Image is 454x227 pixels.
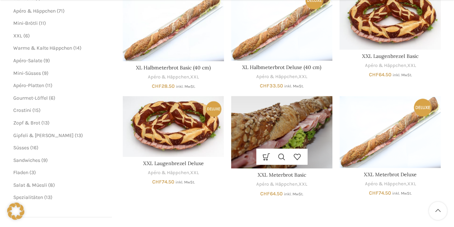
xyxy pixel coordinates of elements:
a: Apéro-Platten [13,82,44,88]
a: Scroll to top button [429,202,447,220]
a: Apéro & Häppchen [148,74,189,81]
div: , [231,73,332,80]
span: CHF [260,191,270,197]
span: 6 [51,95,53,101]
a: Warme & Kalte Häppchen [13,45,72,51]
a: Sandwiches [13,157,40,163]
span: 8 [50,182,53,188]
small: inkl. MwSt. [176,84,195,89]
a: XL Halbmeterbrot Deluxe (40 cm) [242,64,321,71]
span: 13 [76,132,81,139]
span: 9 [44,70,47,76]
a: XXL Meterbrot Basic [231,96,332,168]
small: inkl. MwSt. [284,84,304,88]
span: 9 [45,58,48,64]
a: Mini-Süsses [13,70,41,76]
a: Zopf & Brot [13,120,40,126]
span: 16 [32,145,37,151]
bdi: 28.50 [152,83,175,89]
a: Apéro-Salate [13,58,42,64]
a: Crostini [13,107,31,113]
bdi: 64.50 [369,72,391,78]
span: CHF [260,83,270,89]
div: , [123,169,224,176]
a: Mini-Brötli [13,20,38,26]
span: 6 [25,33,28,39]
span: 9 [43,157,46,163]
a: Süsses [13,145,29,151]
a: XXL Laugenbrezel Basic [362,53,418,59]
a: Spezialitäten [13,194,43,200]
a: XXL [190,74,199,81]
bdi: 74.50 [369,190,391,196]
a: XXL [407,181,416,187]
a: XL Halbmeterbrot Basic (40 cm) [136,64,211,71]
span: CHF [369,190,379,196]
a: Apéro & Häppchen [256,73,298,80]
a: Apéro & Häppchen [365,181,406,187]
span: CHF [152,83,162,89]
small: inkl. MwSt. [392,191,412,196]
a: Apéro & Häppchen [13,8,56,14]
a: Gipfeli & [PERSON_NAME] [13,132,74,139]
a: XXL Meterbrot Deluxe [364,171,417,178]
div: , [123,74,224,81]
a: XXL [407,62,416,69]
a: Apéro & Häppchen [256,181,298,188]
a: Apéro & Häppchen [148,169,189,176]
a: XXL [13,33,22,39]
span: 13 [46,194,51,200]
span: 14 [75,45,80,51]
a: XXL [190,169,199,176]
span: CHF [369,72,378,78]
span: 71 [58,8,63,14]
a: XXL Meterbrot Deluxe [340,96,441,168]
a: Apéro & Häppchen [365,62,406,69]
a: XXL Laugenbrezel Deluxe [143,160,204,167]
a: Gourmet-Löffel [13,95,48,101]
span: 15 [34,107,39,113]
a: Schnellansicht [274,149,290,165]
a: XXL [299,73,307,80]
span: CHF [152,179,162,185]
span: 11 [41,20,44,26]
span: 11 [47,82,51,88]
a: Wähle Optionen für „XXL Meterbrot Basic“ [259,149,274,165]
small: inkl. MwSt. [284,192,303,196]
span: 3 [31,169,34,176]
a: Salat & Müesli [13,182,47,188]
a: XXL Laugenbrezel Deluxe [123,96,224,157]
a: Fladen [13,169,28,176]
div: , [340,62,441,69]
span: 13 [43,120,48,126]
a: XXL Meterbrot Basic [258,172,306,178]
bdi: 33.50 [260,83,283,89]
small: inkl. MwSt. [175,180,195,185]
div: , [340,181,441,187]
div: , [231,181,332,188]
small: inkl. MwSt. [392,73,412,77]
a: XXL [299,181,307,188]
bdi: 74.50 [152,179,174,185]
bdi: 64.50 [260,191,283,197]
